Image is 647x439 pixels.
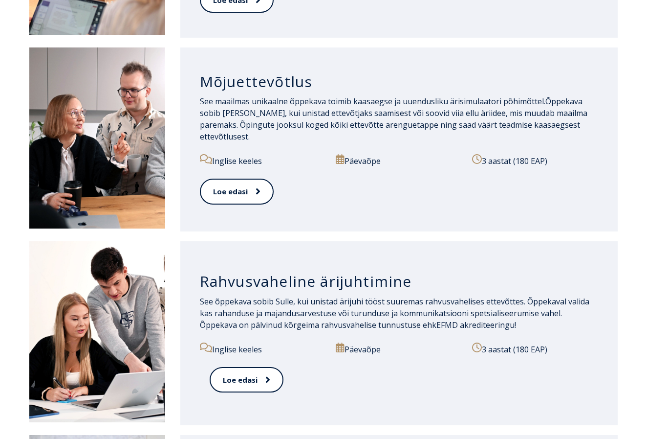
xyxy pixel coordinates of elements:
[472,343,598,355] p: 3 aastat (180 EAP)
[200,96,545,107] span: See maailmas unikaalne õppekava toimib kaasaegse ja uuendusliku ärisimulaatori põhimõttel.
[200,272,598,291] h3: Rahvusvaheline ärijuhtimine
[29,47,165,229] img: Mõjuettevõtlus
[210,367,283,393] a: Loe edasi
[472,154,588,167] p: 3 aastat (180 EAP)
[200,72,598,91] h3: Mõjuettevõtlus
[200,179,274,205] a: Loe edasi
[436,320,515,330] a: EFMD akrediteeringu
[200,343,326,355] p: Inglise keeles
[336,343,462,355] p: Päevaõpe
[336,154,462,167] p: Päevaõpe
[200,296,589,330] span: See õppekava sobib Sulle, kui unistad ärijuhi tööst suuremas rahvusvahelises ettevõttes. Õppekava...
[200,154,326,167] p: Inglise keeles
[200,96,587,142] span: Õppekava sobib [PERSON_NAME], kui unistad ettevõtjaks saamisest või soovid viia ellu äriidee, mis...
[29,241,165,422] img: Rahvusvaheline ärijuhtimine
